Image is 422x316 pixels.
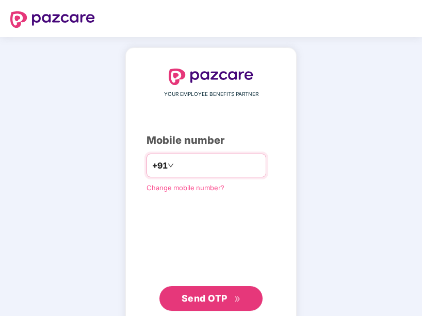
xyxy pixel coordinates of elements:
[147,132,275,148] div: Mobile number
[164,90,258,98] span: YOUR EMPLOYEE BENEFITS PARTNER
[152,159,168,172] span: +91
[147,184,224,192] a: Change mobile number?
[182,293,228,304] span: Send OTP
[169,69,253,85] img: logo
[168,162,174,169] span: down
[234,296,241,303] span: double-right
[10,11,95,28] img: logo
[159,286,263,311] button: Send OTPdouble-right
